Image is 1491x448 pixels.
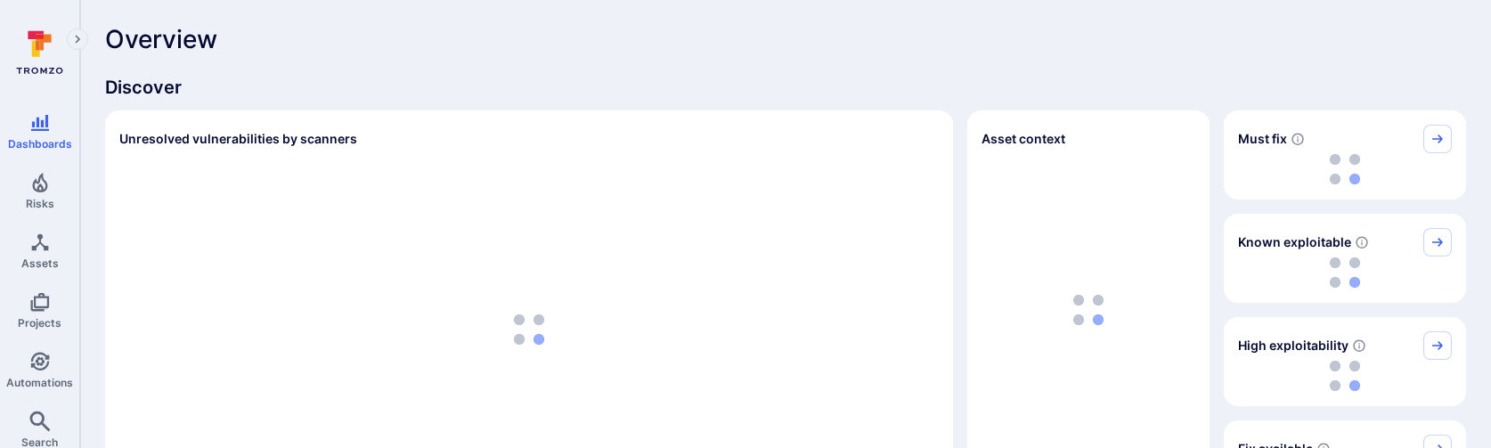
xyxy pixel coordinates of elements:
[119,130,357,148] h2: Unresolved vulnerabilities by scanners
[1330,257,1360,288] img: Loading...
[1352,338,1366,353] svg: EPSS score ≥ 0.7
[6,376,73,389] span: Automations
[67,29,88,50] button: Expand navigation menu
[1224,317,1466,406] div: High exploitability
[1330,154,1360,184] img: Loading...
[71,32,84,47] i: Expand navigation menu
[1238,153,1452,185] div: loading spinner
[21,257,59,270] span: Assets
[1238,257,1452,289] div: loading spinner
[1238,130,1287,148] span: Must fix
[105,75,1466,100] span: Discover
[1238,337,1348,354] span: High exploitability
[26,197,54,210] span: Risks
[1238,233,1351,251] span: Known exploitable
[982,130,1065,148] span: Asset context
[18,316,61,330] span: Projects
[1355,235,1369,249] svg: Confirmed exploitable by KEV
[1291,132,1305,146] svg: Risk score >=40 , missed SLA
[8,137,72,151] span: Dashboards
[1238,360,1452,392] div: loading spinner
[1224,214,1466,303] div: Known exploitable
[514,314,544,345] img: Loading...
[105,25,217,53] span: Overview
[1330,361,1360,391] img: Loading...
[1224,110,1466,200] div: Must fix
